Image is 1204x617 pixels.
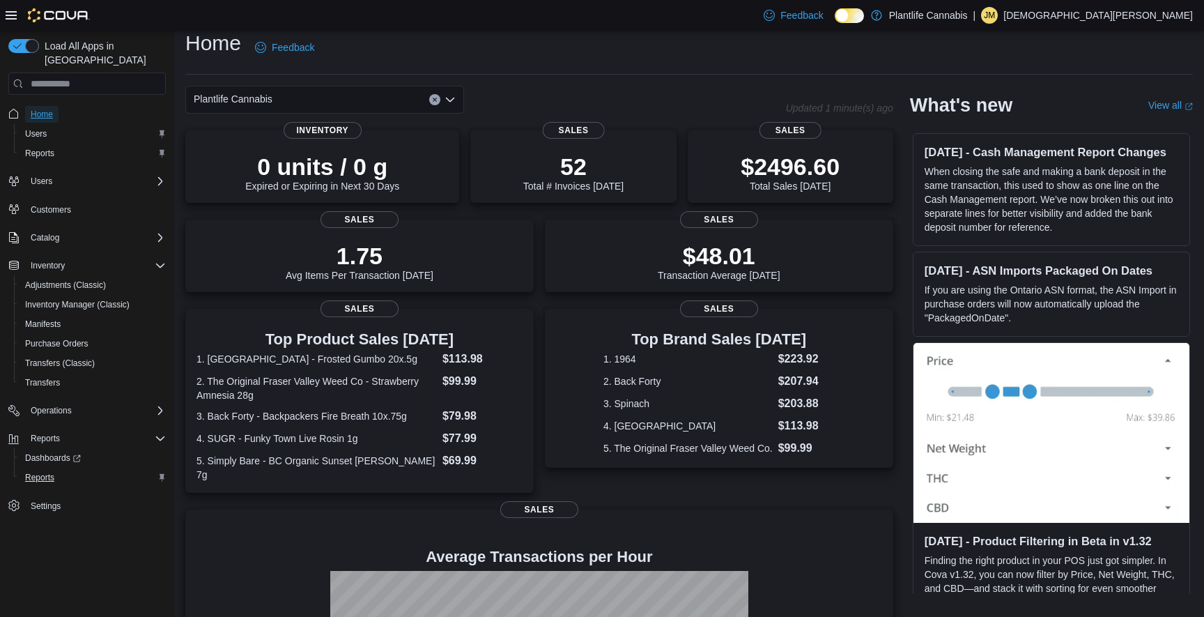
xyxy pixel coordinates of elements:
span: Dashboards [25,452,81,464]
h3: [DATE] - Cash Management Report Changes [925,145,1178,159]
span: Load All Apps in [GEOGRAPHIC_DATA] [39,39,166,67]
span: Sales [759,122,821,139]
a: Settings [25,498,66,515]
h3: Top Brand Sales [DATE] [603,331,835,348]
button: Open list of options [445,94,456,105]
dt: 3. Back Forty - Backpackers Fire Breath 10x.75g [196,409,437,423]
a: Reports [20,145,60,162]
dd: $77.99 [442,430,523,447]
dt: 2. Back Forty [603,374,773,388]
a: Reports [20,469,60,486]
span: Reports [25,148,54,159]
button: Settings [3,496,171,516]
p: $48.01 [658,242,780,270]
button: Transfers (Classic) [14,353,171,373]
span: Users [25,173,166,190]
button: Inventory Manager (Classic) [14,295,171,314]
a: Home [25,106,59,123]
span: Home [31,109,53,120]
a: Dashboards [20,450,86,466]
dd: $69.99 [442,452,523,469]
span: Manifests [25,319,61,330]
span: Transfers (Classic) [25,358,95,369]
input: Dark Mode [835,8,864,23]
span: Inventory [284,122,362,139]
p: Updated 1 minute(s) ago [786,102,893,114]
dt: 4. [GEOGRAPHIC_DATA] [603,419,773,433]
span: Inventory [25,257,166,274]
p: If you are using the Ontario ASN format, the ASN Import in purchase orders will now automatically... [925,283,1178,325]
p: When closing the safe and making a bank deposit in the same transaction, this used to show as one... [925,165,1178,234]
a: Manifests [20,316,66,333]
button: Catalog [25,229,65,246]
button: Manifests [14,314,171,334]
button: Customers [3,199,171,220]
a: Adjustments (Classic) [20,277,111,294]
button: Clear input [429,94,440,105]
span: Plantlife Cannabis [194,91,272,107]
h3: Top Product Sales [DATE] [196,331,523,348]
span: Home [25,105,166,122]
span: Reports [20,469,166,486]
span: Sales [680,211,758,228]
dt: 5. The Original Fraser Valley Weed Co. [603,441,773,455]
span: Inventory Manager (Classic) [20,296,166,313]
dt: 2. The Original Fraser Valley Weed Co - Strawberry Amnesia 28g [196,374,437,402]
button: Reports [14,144,171,163]
p: | [973,7,976,24]
a: Feedback [249,33,320,61]
h3: [DATE] - ASN Imports Packaged On Dates [925,264,1178,277]
svg: External link [1184,102,1193,111]
button: Purchase Orders [14,334,171,353]
span: Purchase Orders [25,338,88,349]
div: Total # Invoices [DATE] [523,153,624,192]
span: Settings [31,501,61,512]
nav: Complex example [8,98,166,552]
button: Users [3,172,171,191]
dd: $99.99 [778,440,835,457]
h1: Home [185,29,241,57]
span: Sales [680,300,758,317]
dd: $203.88 [778,395,835,412]
span: Customers [25,201,166,218]
button: Adjustments (Classic) [14,275,171,295]
a: Transfers [20,374,65,391]
span: Dashboards [20,450,166,466]
dt: 5. Simply Bare - BC Organic Sunset [PERSON_NAME] 7g [196,454,437,482]
dd: $223.92 [778,351,835,367]
div: Transaction Average [DATE] [658,242,780,281]
span: Reports [25,472,54,483]
span: Reports [20,145,166,162]
button: Reports [3,429,171,448]
dd: $113.98 [778,418,835,434]
div: Avg Items Per Transaction [DATE] [286,242,433,281]
button: Operations [3,401,171,420]
span: Users [25,128,47,139]
button: Users [25,173,58,190]
span: Operations [31,405,72,416]
button: Reports [25,430,65,447]
span: Sales [321,300,399,317]
button: Catalog [3,228,171,247]
a: Dashboards [14,448,171,468]
button: Operations [25,402,77,419]
span: Feedback [780,8,823,22]
h4: Average Transactions per Hour [196,549,882,565]
span: Inventory Manager (Classic) [25,299,130,310]
div: Expired or Expiring in Next 30 Days [245,153,399,192]
span: Catalog [31,232,59,243]
div: Total Sales [DATE] [741,153,840,192]
span: Settings [25,497,166,515]
p: [DEMOGRAPHIC_DATA][PERSON_NAME] [1003,7,1193,24]
a: View allExternal link [1148,100,1193,111]
p: $2496.60 [741,153,840,181]
p: 1.75 [286,242,433,270]
dd: $79.98 [442,408,523,425]
button: Inventory [25,257,70,274]
span: Reports [25,430,166,447]
span: Inventory [31,260,65,271]
img: Cova [28,8,90,22]
button: Reports [14,468,171,487]
span: Sales [321,211,399,228]
dt: 1. [GEOGRAPHIC_DATA] - Frosted Gumbo 20x.5g [196,352,437,366]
